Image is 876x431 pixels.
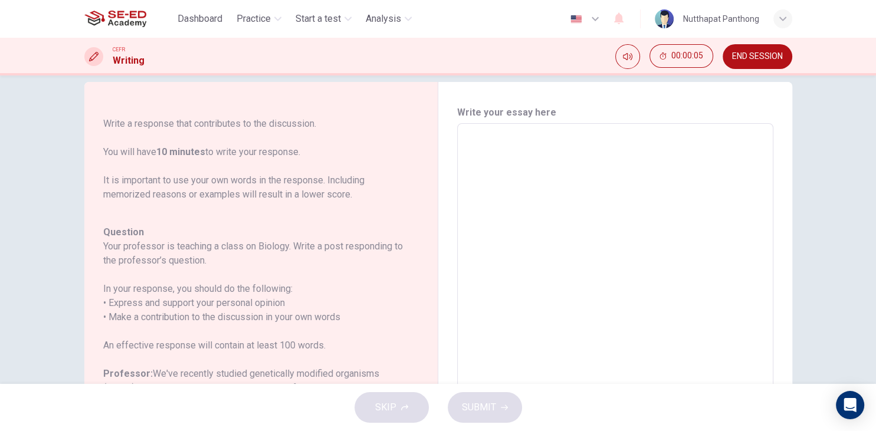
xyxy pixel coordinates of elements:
[178,12,222,26] span: Dashboard
[103,239,405,268] h6: Your professor is teaching a class on Biology. Write a post responding to the professor’s question.
[84,7,146,31] img: SE-ED Academy logo
[103,225,405,239] h6: Question
[291,8,356,29] button: Start a test
[723,44,792,69] button: END SESSION
[232,8,286,29] button: Practice
[366,12,401,26] span: Analysis
[649,44,713,69] div: Hide
[615,44,640,69] div: Mute
[361,8,416,29] button: Analysis
[237,12,271,26] span: Practice
[103,32,405,216] h6: Directions
[156,146,205,157] b: 10 minutes
[457,106,773,120] h6: Write your essay here
[649,44,713,68] button: 00:00:05
[113,54,145,68] h1: Writing
[296,12,341,26] span: Start a test
[103,367,405,423] h6: We've recently studied genetically modified organisms (GMOs). Some argue GMOs can help address fo...
[671,51,703,61] span: 00:00:05
[569,15,583,24] img: en
[103,282,405,324] h6: In your response, you should do the following: • Express and support your personal opinion • Make...
[173,8,227,29] button: Dashboard
[84,7,173,31] a: SE-ED Academy logo
[103,46,405,202] p: For this task, you will read an online discussion. A professor has posted a question about a topi...
[113,45,125,54] span: CEFR
[655,9,674,28] img: Profile picture
[683,12,759,26] div: Nutthapat Panthong
[732,52,783,61] span: END SESSION
[103,368,153,379] b: Professor:
[836,391,864,419] div: Open Intercom Messenger
[103,338,405,353] h6: An effective response will contain at least 100 words.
